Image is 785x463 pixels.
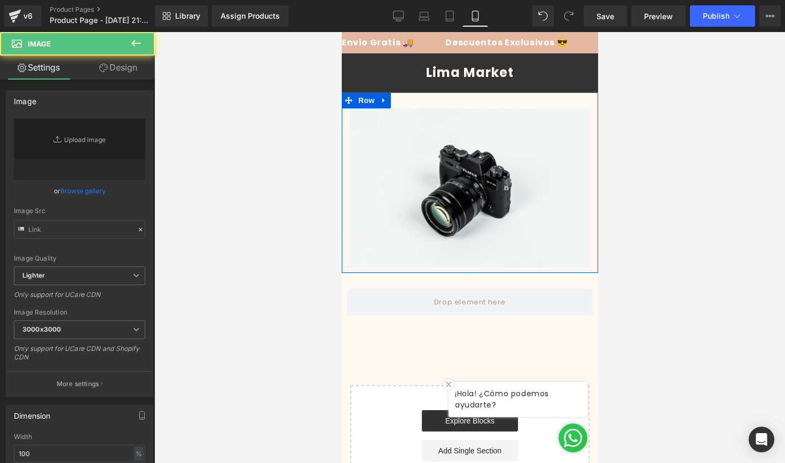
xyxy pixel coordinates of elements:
div: Open Intercom Messenger [749,427,774,452]
input: auto [14,445,145,462]
div: % [134,446,144,461]
div: Image Src [14,207,145,215]
a: Product Pages [50,5,172,14]
a: Add Single Section [80,408,176,429]
a: Preview [631,5,686,27]
a: v6 [4,5,41,27]
div: Assign Products [221,12,280,20]
p: Descuentos Exclusivos 😎 [100,6,222,15]
span: Product Page - [DATE] 21:49:38 [50,16,152,25]
a: Mobile [462,5,488,27]
button: Publish [690,5,755,27]
li: 1 of 1 [8,34,248,47]
div: Image [14,91,36,106]
div: Image Quality [14,255,145,262]
span: Preview [644,11,673,22]
a: Design [80,56,157,80]
span: Save [596,11,614,22]
button: Redo [558,5,579,27]
div: Dimension [14,405,51,420]
a: Browse gallery [60,182,106,200]
img: cancel_button_final.png [101,347,112,358]
span: Library [175,11,200,21]
a: Expand / Collapse [35,60,49,76]
p: ¡Hola! ¿Cómo podemos ayudarte? [113,356,239,379]
b: 3000x3000 [22,325,61,333]
span: Publish [703,12,729,20]
span: Row [14,60,35,76]
p: More settings [57,379,99,389]
div: Image Resolution [14,309,145,316]
a: Laptop [411,5,437,27]
a: Explore Blocks [80,378,176,399]
div: Only support for UCare CDN [14,291,145,306]
p: Paga Al Recibir💖 [254,6,339,15]
a: Tablet [437,5,462,27]
a: Desktop [386,5,411,27]
a: New Library [155,5,208,27]
b: Lighter [22,271,45,279]
div: Only support for UCare CDN and Shopify CDN [14,344,145,368]
div: or [14,185,145,197]
strong: Lima Market [84,32,172,49]
div: v6 [21,9,35,23]
div: Width [14,433,145,441]
button: More [759,5,781,27]
button: Undo [532,5,554,27]
button: More settings [6,371,153,396]
span: Image [28,40,51,48]
input: Link [14,220,145,239]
